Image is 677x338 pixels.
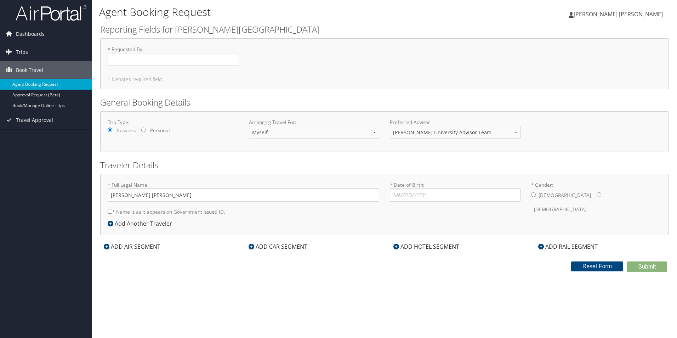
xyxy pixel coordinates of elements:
label: Preferred Advisor [390,119,520,126]
div: Add Another Traveler [108,219,176,228]
h5: * Denotes required field [108,77,661,82]
input: * Date of Birth: [390,188,520,202]
h2: Traveler Details [100,159,669,171]
h1: Agent Booking Request [99,5,480,19]
div: ADD RAIL SEGMENT [535,242,601,251]
div: ADD HOTEL SEGMENT [390,242,463,251]
input: * Gender:[DEMOGRAPHIC_DATA][DEMOGRAPHIC_DATA] [597,192,601,197]
label: Personal [150,127,170,134]
img: airportal-logo.png [16,5,86,21]
input: * Full Legal Name [108,188,379,202]
label: * Requested By : [108,46,238,66]
label: [DEMOGRAPHIC_DATA] [534,203,586,216]
label: Business [116,127,136,134]
label: * Name is as it appears on Government issued ID. [108,205,225,218]
span: Trips [16,43,28,61]
label: [DEMOGRAPHIC_DATA] [539,188,591,202]
label: * Date of Birth: [390,181,520,202]
input: * Requested By: [108,53,238,66]
label: Trip Type: [108,119,238,126]
div: ADD AIR SEGMENT [100,242,164,251]
span: [PERSON_NAME] [PERSON_NAME] [574,10,663,18]
label: * Gender: [531,181,662,216]
button: Reset Form [571,261,624,271]
span: Book Travel [16,61,43,79]
div: ADD CAR SEGMENT [245,242,311,251]
button: Submit [627,261,667,272]
label: * Full Legal Name [108,181,379,202]
span: Travel Approval [16,111,53,129]
h2: Reporting Fields for [PERSON_NAME][GEOGRAPHIC_DATA] [100,23,669,35]
label: Arranging Travel For: [249,119,380,126]
input: * Name is as it appears on Government issued ID. [108,209,112,214]
input: * Gender:[DEMOGRAPHIC_DATA][DEMOGRAPHIC_DATA] [531,192,536,197]
span: Dashboards [16,25,45,43]
h2: General Booking Details [100,96,669,108]
a: [PERSON_NAME] [PERSON_NAME] [569,4,670,25]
